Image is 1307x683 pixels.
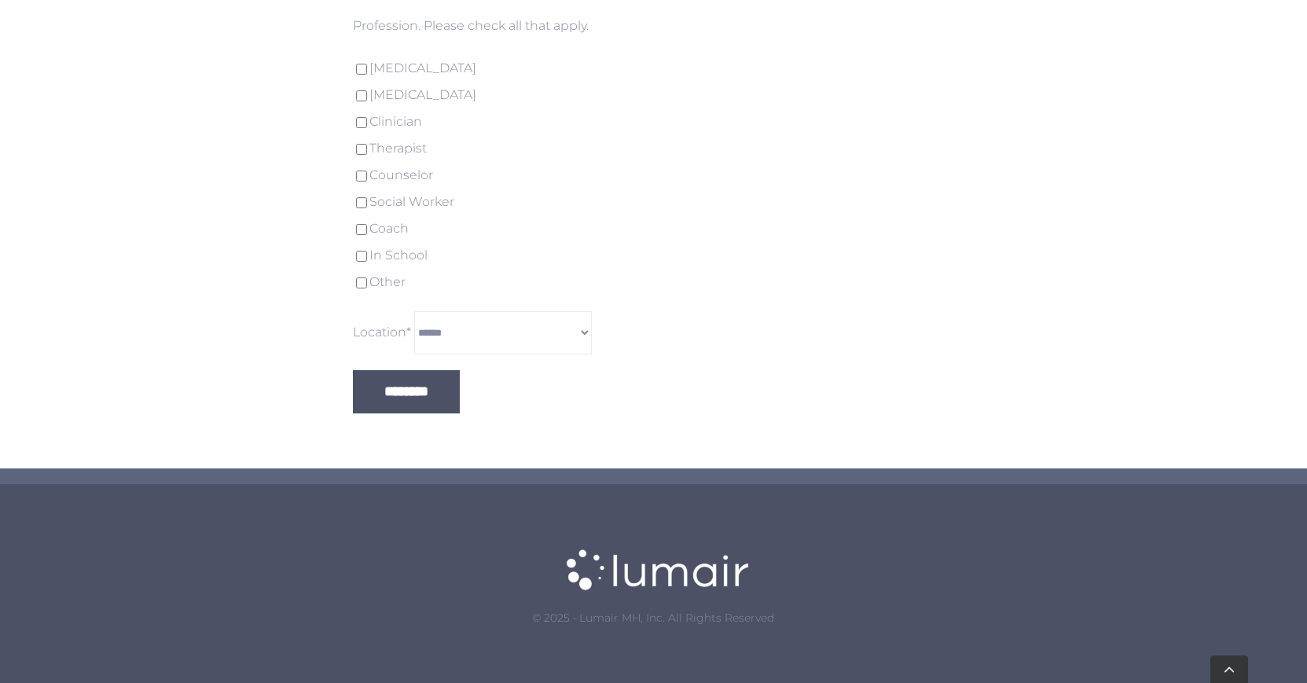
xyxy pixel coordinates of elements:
[555,539,751,604] img: lumair white logo
[353,18,589,33] label: Profession. Please check all that apply.
[353,325,411,340] label: Location*
[353,162,953,189] div: Counselor
[353,82,953,108] div: [MEDICAL_DATA]
[353,269,953,296] div: Other
[353,55,953,82] div: [MEDICAL_DATA]
[353,242,953,269] div: In School
[353,189,953,215] div: Social Worker
[193,604,1113,631] p: © 2025 • Lumair MH, Inc. All Rights Reserved
[353,215,953,242] div: Coach
[353,135,953,162] div: Therapist
[353,108,953,135] div: Clinician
